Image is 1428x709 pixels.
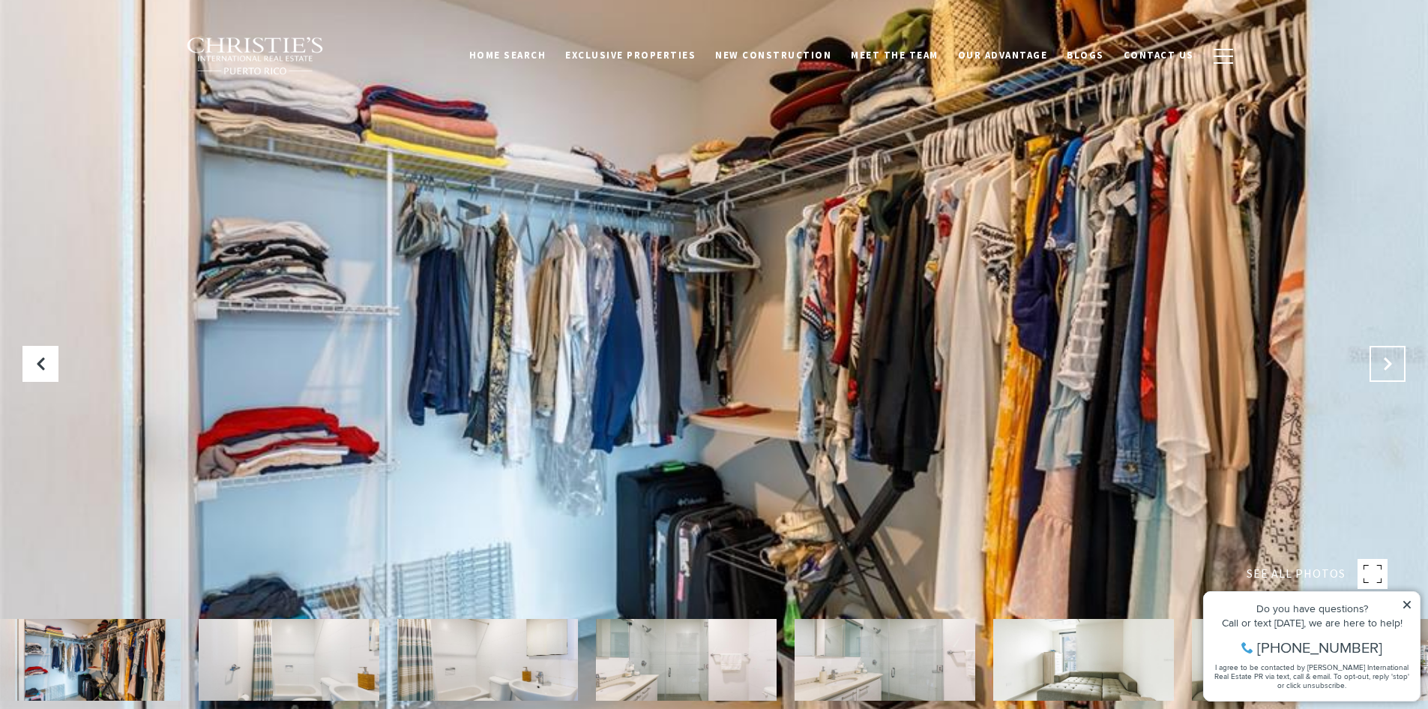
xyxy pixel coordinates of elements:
span: New Construction [715,49,831,62]
span: Exclusive Properties [565,49,696,62]
div: Do you have questions? [16,34,217,44]
a: New Construction [705,41,841,70]
img: 1511 PONCE DE LEON AVENUE Unit: 984 [397,619,578,701]
a: Meet the Team [841,41,948,70]
a: Exclusive Properties [555,41,705,70]
img: 1511 PONCE DE LEON AVENUE Unit: 984 [1192,619,1373,701]
img: 1511 PONCE DE LEON AVENUE Unit: 984 [993,619,1174,701]
span: SEE ALL PHOTOS [1247,564,1346,584]
a: Blogs [1057,41,1114,70]
img: 1511 PONCE DE LEON AVENUE Unit: 984 [199,619,379,701]
span: Our Advantage [958,49,1048,62]
span: I agree to be contacted by [PERSON_NAME] International Real Estate PR via text, call & email. To ... [19,92,214,121]
button: Previous Slide [22,346,58,382]
span: [PHONE_NUMBER] [61,71,187,86]
div: Call or text [DATE], we are here to help! [16,48,217,59]
a: Our Advantage [948,41,1058,70]
span: Blogs [1067,49,1104,62]
img: 1511 PONCE DE LEON AVENUE Unit: 984 [795,619,975,701]
button: Next Slide [1370,346,1406,382]
a: Home Search [460,41,556,70]
img: Christie's International Real Estate black text logo [186,37,325,76]
img: 1511 PONCE DE LEON AVENUE Unit: 984 [596,619,777,701]
button: button [1204,35,1243,78]
span: Contact Us [1124,49,1194,62]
